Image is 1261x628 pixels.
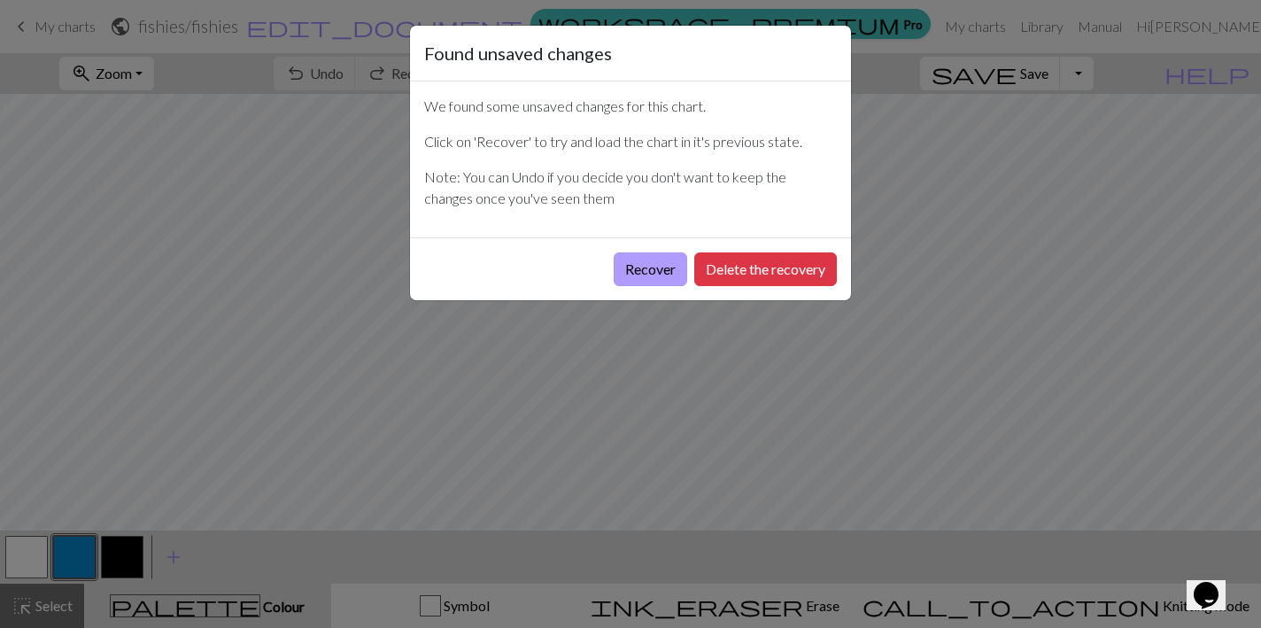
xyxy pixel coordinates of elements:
[694,252,837,286] button: Delete the recovery
[424,131,837,152] p: Click on 'Recover' to try and load the chart in it's previous state.
[424,96,837,117] p: We found some unsaved changes for this chart.
[424,167,837,209] p: Note: You can Undo if you decide you don't want to keep the changes once you've seen them
[1187,557,1243,610] iframe: chat widget
[614,252,687,286] button: Recover
[424,40,612,66] h5: Found unsaved changes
